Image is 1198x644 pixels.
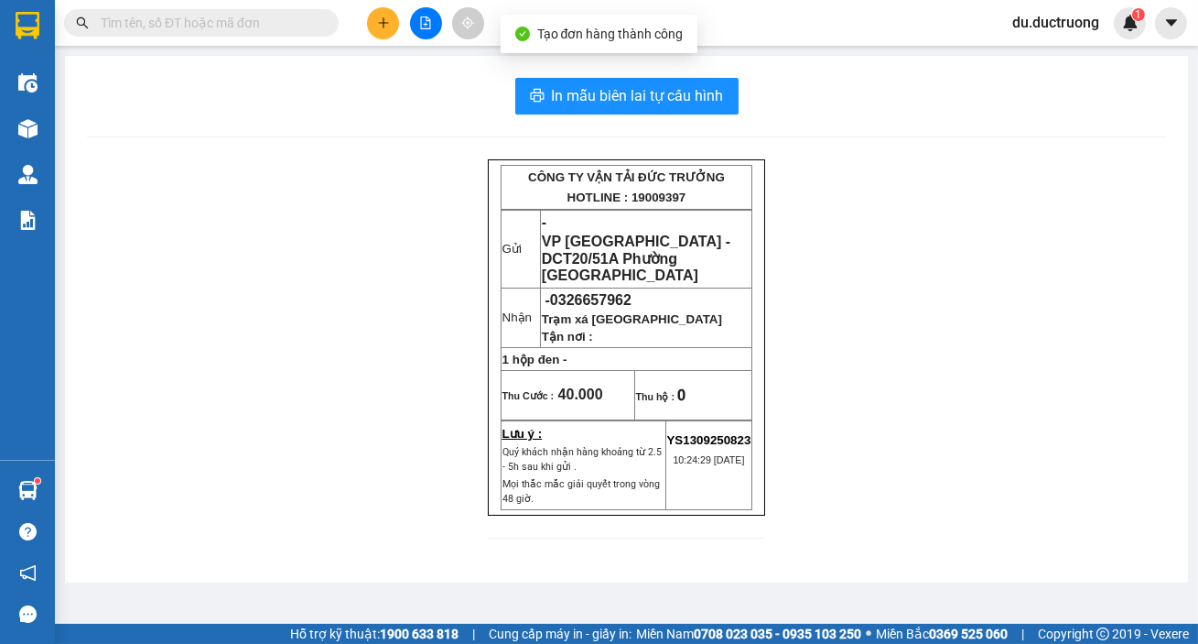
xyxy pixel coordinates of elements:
span: Miền Bắc [876,624,1008,644]
span: Gửi [14,75,33,89]
button: caret-down [1155,7,1187,39]
img: qr-code [692,469,725,502]
span: 19009397 [143,27,197,40]
img: warehouse-icon [18,481,38,500]
img: solution-icon [18,211,38,230]
strong: 0708 023 035 - 0935 103 250 [694,627,861,641]
span: check-circle [515,27,530,41]
span: printer [530,88,545,105]
span: Tạo đơn hàng thành công [537,27,684,41]
span: 0 [677,387,685,404]
span: file-add [419,16,432,29]
img: icon-new-feature [1122,15,1139,31]
strong: HOTLINE : [78,27,139,40]
span: message [19,606,37,623]
button: aim [452,7,484,39]
span: - [545,292,631,308]
span: notification [19,564,37,582]
img: warehouse-icon [18,73,38,93]
img: logo-vxr [16,12,39,39]
span: Thu Cước : [502,390,555,401]
span: ⚪️ [866,630,871,638]
span: aim [461,16,474,29]
span: copyright [1096,628,1109,640]
span: caret-down [1163,15,1180,31]
span: DCT20/51A Phường [GEOGRAPHIC_DATA] [542,251,698,283]
span: - [53,47,58,62]
span: Tận nơi : [542,330,593,344]
span: - [542,214,546,230]
span: Miền Nam [636,624,861,644]
img: warehouse-icon [18,119,38,138]
span: DCT20/51A Phường [GEOGRAPHIC_DATA] [53,83,210,115]
button: plus [367,7,399,39]
span: 19009397 [631,191,685,204]
img: warehouse-icon [18,165,38,184]
span: 1 [1135,8,1141,21]
strong: Thu hộ : [636,391,675,402]
input: Tìm tên, số ĐT hoặc mã đơn [101,13,317,33]
span: plus [377,16,390,29]
span: Nhận [502,311,532,324]
span: search [76,16,89,29]
sup: 1 [35,478,40,484]
sup: 1 [1132,8,1145,21]
span: In mẫu biên lai tự cấu hình [552,84,724,107]
span: - [57,125,143,140]
span: 0326657962 [550,292,631,308]
span: YS1309250823 [667,433,751,447]
span: 0962515055 [61,125,143,140]
span: VP [GEOGRAPHIC_DATA] - [53,66,242,115]
span: 1 hộp đen - [502,353,567,366]
span: 10:24:29 [DATE] [673,454,744,465]
strong: 1900 633 818 [380,627,459,641]
span: question-circle [19,523,37,540]
span: Mọi thắc mắc giải quyết trong vòng 48 giờ. [502,478,660,505]
strong: Lưu ý : [502,427,543,441]
span: | [1021,624,1024,644]
span: Gửi [502,242,522,256]
strong: CÔNG TY VẬN TẢI ĐỨC TRƯỞNG [528,170,725,184]
strong: HOTLINE : [567,191,629,204]
span: 40.000 [558,387,603,402]
span: Cung cấp máy in - giấy in: [489,624,631,644]
strong: CÔNG TY VẬN TẢI ĐỨC TRƯỞNG [39,10,236,24]
span: Quý khách nhận hàng khoảng từ 2.5 - 5h sau khi gửi . [502,446,662,473]
span: VP [GEOGRAPHIC_DATA] - [542,234,730,283]
span: | [472,624,475,644]
span: Hỗ trợ kỹ thuật: [290,624,459,644]
strong: 0369 525 060 [929,627,1008,641]
button: printerIn mẫu biên lai tự cấu hình [515,78,739,115]
button: file-add [410,7,442,39]
span: du.ductruong [998,11,1114,34]
span: Trạm xá [GEOGRAPHIC_DATA] [542,312,722,326]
